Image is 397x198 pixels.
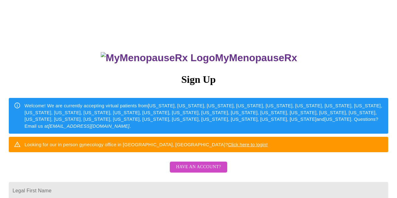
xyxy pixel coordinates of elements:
h3: Sign Up [9,74,388,85]
a: Have an account? [168,169,229,174]
div: Looking for our in person gynecology office in [GEOGRAPHIC_DATA], [GEOGRAPHIC_DATA]? [24,139,268,150]
button: Have an account? [170,162,227,173]
em: [EMAIL_ADDRESS][DOMAIN_NAME] [48,123,130,129]
div: Welcome! We are currently accepting virtual patients from [US_STATE], [US_STATE], [US_STATE], [US... [24,100,383,132]
a: Click here to login! [228,142,268,147]
img: MyMenopauseRx Logo [101,52,215,64]
span: Have an account? [176,163,221,171]
h3: MyMenopauseRx [10,52,389,64]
